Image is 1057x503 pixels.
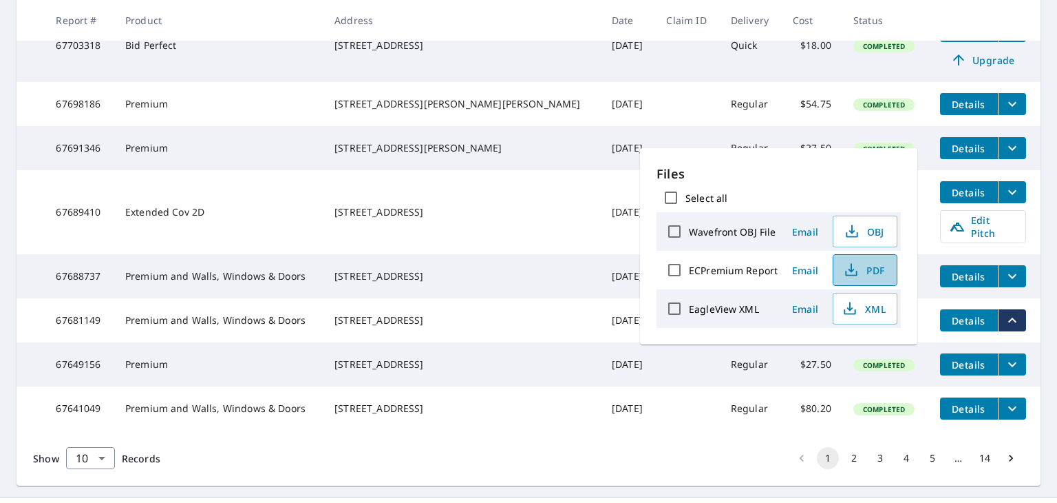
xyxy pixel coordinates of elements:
[842,300,886,317] span: XML
[45,82,114,126] td: 67698186
[601,298,656,342] td: [DATE]
[782,387,842,431] td: $80.20
[895,447,917,469] button: Go to page 4
[601,82,656,126] td: [DATE]
[855,144,913,154] span: Completed
[998,181,1026,203] button: filesDropdownBtn-67689410
[940,398,998,420] button: detailsBtn-67641049
[998,265,1026,287] button: filesDropdownBtn-67688737
[689,225,776,238] label: Wavefront OBJ File
[833,254,897,286] button: PDF
[783,298,827,320] button: Email
[921,447,943,469] button: Go to page 5
[940,93,998,115] button: detailsBtn-67698186
[855,404,913,414] span: Completed
[334,314,590,327] div: [STREET_ADDRESS]
[783,260,827,281] button: Email
[1000,447,1022,469] button: Go to next page
[855,100,913,110] span: Completed
[817,447,839,469] button: page 1
[601,170,656,254] td: [DATE]
[948,402,990,415] span: Details
[998,93,1026,115] button: filesDropdownBtn-67698186
[940,181,998,203] button: detailsBtn-67689410
[948,142,990,155] span: Details
[940,137,998,159] button: detailsBtn-67691346
[45,342,114,387] td: 67649156
[114,298,323,342] td: Premium and Walls, Windows & Doors
[114,254,323,298] td: Premium and Walls, Windows & Doors
[998,353,1026,376] button: filesDropdownBtn-67649156
[122,452,160,465] span: Records
[45,170,114,254] td: 67689410
[833,216,897,247] button: OBJ
[334,402,590,415] div: [STREET_ADDRESS]
[789,302,822,316] span: Email
[948,358,990,371] span: Details
[720,9,782,82] td: Quick
[998,398,1026,420] button: filesDropdownBtn-67641049
[855,41,913,51] span: Completed
[114,126,323,170] td: Premium
[998,137,1026,159] button: filesDropdownBtn-67691346
[114,342,323,387] td: Premium
[789,264,822,277] span: Email
[334,269,590,283] div: [STREET_ADDRESS]
[114,387,323,431] td: Premium and Walls, Windows & Doors
[720,126,782,170] td: Regular
[334,97,590,111] div: [STREET_ADDRESS][PERSON_NAME][PERSON_NAME]
[334,205,590,219] div: [STREET_ADDRESS]
[66,447,115,469] div: Show 10 records
[334,358,590,371] div: [STREET_ADDRESS]
[940,265,998,287] button: detailsBtn-67688737
[869,447,891,469] button: Go to page 3
[720,387,782,431] td: Regular
[33,452,59,465] span: Show
[855,360,913,370] span: Completed
[948,52,1018,68] span: Upgrade
[940,353,998,376] button: detailsBtn-67649156
[782,126,842,170] td: $27.50
[334,39,590,52] div: [STREET_ADDRESS]
[940,49,1026,71] a: Upgrade
[334,141,590,155] div: [STREET_ADDRESS][PERSON_NAME]
[114,82,323,126] td: Premium
[601,254,656,298] td: [DATE]
[689,302,759,316] label: EagleView XML
[45,254,114,298] td: 67688737
[948,270,990,283] span: Details
[789,225,822,238] span: Email
[66,439,115,478] div: 10
[782,9,842,82] td: $18.00
[45,9,114,82] td: 67703318
[114,9,323,82] td: Bid Perfect
[601,342,656,387] td: [DATE]
[974,447,996,469] button: Go to page 14
[720,342,782,387] td: Regular
[601,126,656,170] td: [DATE]
[45,387,114,431] td: 67641049
[656,165,901,183] p: Files
[685,192,727,205] label: Select all
[940,309,998,331] button: detailsBtn-67681149
[782,342,842,387] td: $27.50
[782,82,842,126] td: $54.75
[842,223,886,240] span: OBJ
[998,309,1026,331] button: filesDropdownBtn-67681149
[949,214,1017,240] span: Edit Pitch
[114,170,323,254] td: Extended Cov 2D
[843,447,865,469] button: Go to page 2
[601,9,656,82] td: [DATE]
[842,262,886,278] span: PDF
[948,98,990,111] span: Details
[45,298,114,342] td: 67681149
[720,82,782,126] td: Regular
[948,314,990,327] span: Details
[783,221,827,243] button: Email
[689,264,778,277] label: ECPremium Report
[833,293,897,325] button: XML
[948,451,970,465] div: …
[940,210,1026,243] a: Edit Pitch
[789,447,1024,469] nav: pagination navigation
[948,186,990,199] span: Details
